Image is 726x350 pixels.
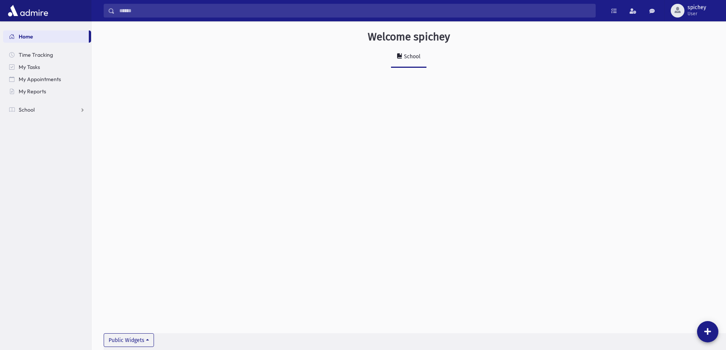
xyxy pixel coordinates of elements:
span: My Appointments [19,76,61,83]
span: My Tasks [19,64,40,70]
div: School [402,53,420,60]
a: Time Tracking [3,49,91,61]
h3: Welcome spichey [368,30,450,43]
span: School [19,106,35,113]
input: Search [115,4,595,18]
a: Home [3,30,89,43]
span: User [688,11,706,17]
a: My Reports [3,85,91,97]
span: Home [19,33,33,40]
span: My Reports [19,88,46,95]
a: My Appointments [3,73,91,85]
a: School [3,104,91,116]
button: Public Widgets [104,333,154,347]
a: My Tasks [3,61,91,73]
span: Time Tracking [19,51,53,58]
img: AdmirePro [6,3,50,18]
span: spichey [688,5,706,11]
a: School [391,46,426,68]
